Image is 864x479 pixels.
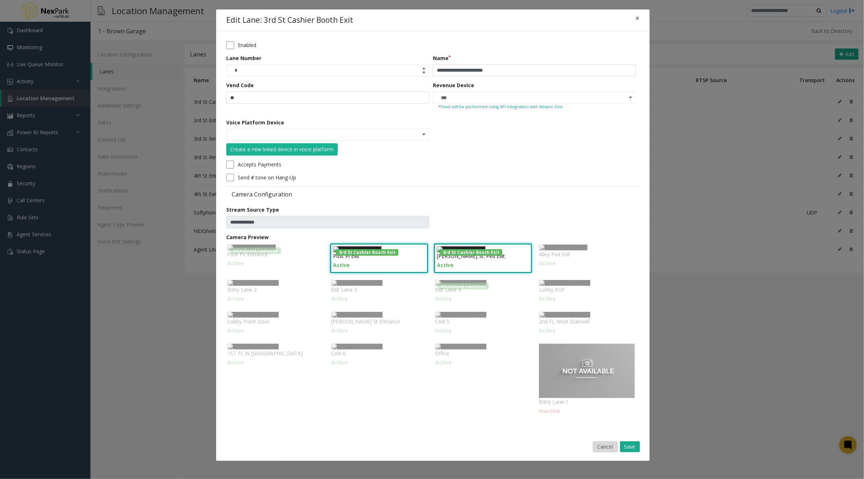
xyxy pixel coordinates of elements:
p: Alley Ped Exit [539,250,635,258]
p: 1ST FL W [GEOGRAPHIC_DATA] [227,349,323,357]
p: Post PL Entrance [227,250,323,258]
img: Camera Preview 32 [227,280,279,286]
p: Entry Lane 2 [227,286,323,293]
img: Camera Preview 34 [435,280,486,286]
p: Exit Lane 3 [331,286,427,293]
p: Active [227,359,323,366]
p: Entry Lane 1 [539,398,635,406]
h4: Edit Lane: 3rd St Cashier Booth Exit [226,14,353,26]
p: Active [227,327,323,334]
button: Create a new linked device in voice platform [226,143,338,156]
label: Vend Code [226,81,254,89]
img: Camera Preview 4 [539,245,587,250]
img: Camera Preview 39 [539,312,590,318]
p: Active [435,327,531,334]
label: Revenue Device [433,81,474,89]
img: Camera Preview 36 [227,312,279,318]
label: Camera Preview [226,233,269,241]
label: Name [433,54,451,62]
p: Active [227,295,323,302]
p: Active [331,327,427,334]
label: Accepts Payments [238,161,281,168]
p: Active [539,295,635,302]
label: Lane Number [226,54,261,62]
p: Office [435,349,531,357]
p: CAB 6 [331,349,427,357]
p: Active [333,261,425,269]
p: Active [539,259,635,267]
span: NEXShield Cameras [438,283,489,289]
p: Active [539,327,635,334]
span: NEXShield Cameras [230,247,281,254]
label: Enabled [238,41,256,49]
span: × [635,13,640,23]
p: Active [227,259,323,267]
small: Vend will be performed using API integration with Amano One [438,104,631,110]
button: Cancel [593,441,618,452]
label: Voice Platform Device [226,119,284,126]
img: Camera Preview 33 [331,280,383,286]
img: Camera Preview 41 [331,344,383,349]
button: Save [620,441,640,452]
label: Stream Source Type [226,206,279,213]
label: Send # tone on Hang-Up [238,174,296,181]
div: Create a new linked device in voice platform [231,145,334,153]
img: Preview unavailable [539,344,635,398]
p: Lobby POF [539,286,635,293]
p: Post Pl Exit [333,252,425,260]
p: Inactive [539,407,635,415]
img: Camera Preview 1 [227,245,276,250]
label: Camera Configuration [226,190,431,198]
p: Active [435,295,531,302]
span: 3rd St Cashier Booth Exit [440,249,502,256]
img: Camera Preview 40 [227,344,279,349]
p: CAB 5 [435,318,531,325]
p: Active [435,359,531,366]
p: [PERSON_NAME] St Entrance [331,318,427,325]
img: Camera Preview 2 [333,246,382,252]
p: [PERSON_NAME] St. Ped Exit [437,252,529,260]
img: Camera Preview 3 [437,246,485,252]
span: 3rd St Cashier Booth Exit [336,249,399,256]
p: Lobby Front Door [227,318,323,325]
p: Active [331,295,427,302]
img: Camera Preview 38 [435,312,486,318]
img: Camera Preview 35 [539,280,590,286]
button: Close [630,9,645,27]
p: Active [437,261,529,269]
img: Camera Preview 42 [435,344,486,349]
p: Active [331,359,427,366]
img: Camera Preview 37 [331,312,383,318]
p: Exit Lane 4 [435,286,531,293]
span: Decrease value [419,71,429,76]
span: Increase value [419,65,429,71]
p: 2nd FL West Stairwell [539,318,635,325]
